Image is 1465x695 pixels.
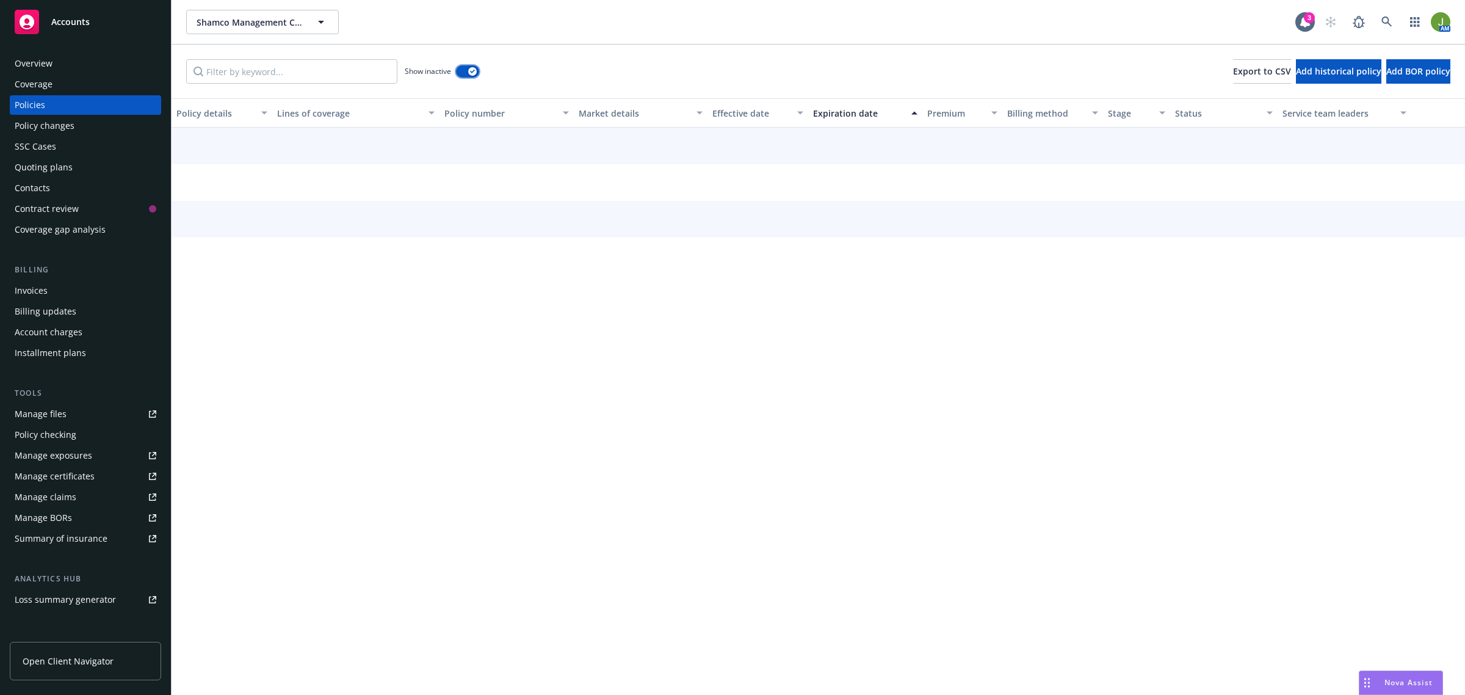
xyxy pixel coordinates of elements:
a: Policy checking [10,425,161,445]
button: Billing method [1002,98,1103,128]
button: Policy details [172,98,272,128]
div: Manage files [15,404,67,424]
div: Tools [10,387,161,399]
a: Manage files [10,404,161,424]
a: Summary of insurance [10,529,161,548]
a: Coverage gap analysis [10,220,161,239]
span: Accounts [51,17,90,27]
div: 3 [1304,12,1315,23]
a: Switch app [1403,10,1427,34]
div: Coverage gap analysis [15,220,106,239]
div: Market details [579,107,690,120]
div: Summary of insurance [15,529,107,548]
a: Coverage [10,75,161,94]
div: Billing [10,264,161,276]
div: Drag to move [1359,671,1375,694]
a: Manage BORs [10,508,161,528]
button: Add BOR policy [1386,59,1450,84]
a: Contacts [10,178,161,198]
div: Lines of coverage [277,107,421,120]
img: photo [1431,12,1450,32]
div: Analytics hub [10,573,161,585]
button: Add historical policy [1296,59,1381,84]
button: Effective date [707,98,808,128]
a: Manage exposures [10,446,161,465]
div: SSC Cases [15,137,56,156]
div: Policy changes [15,116,74,136]
span: Nova Assist [1384,677,1433,688]
div: Account charges [15,322,82,342]
a: Accounts [10,5,161,39]
a: Policy changes [10,116,161,136]
a: Search [1375,10,1399,34]
div: Coverage [15,75,52,94]
a: Report a Bug [1347,10,1371,34]
button: Service team leaders [1278,98,1412,128]
a: Account charges [10,322,161,342]
div: Invoices [15,281,48,300]
span: Open Client Navigator [23,655,114,668]
button: Status [1170,98,1278,128]
div: Status [1175,107,1259,120]
button: Stage [1103,98,1170,128]
div: Loss summary generator [15,590,116,609]
span: Add historical policy [1296,65,1381,77]
div: Overview [15,54,52,73]
div: Effective date [712,107,790,120]
span: Shamco Management Co., Inc. [197,16,302,29]
div: Contract review [15,199,79,219]
div: Manage BORs [15,508,72,528]
div: Manage exposures [15,446,92,465]
span: Add BOR policy [1386,65,1450,77]
a: SSC Cases [10,137,161,156]
a: Overview [10,54,161,73]
div: Stage [1108,107,1152,120]
a: Start snowing [1318,10,1343,34]
a: Quoting plans [10,158,161,177]
div: Billing updates [15,302,76,321]
a: Manage certificates [10,467,161,486]
div: Premium [927,107,985,120]
div: Installment plans [15,343,86,363]
div: Policy number [444,107,555,120]
button: Nova Assist [1359,671,1443,695]
button: Export to CSV [1233,59,1291,84]
div: Policy details [176,107,254,120]
span: Export to CSV [1233,65,1291,77]
div: Expiration date [813,107,904,120]
a: Policies [10,95,161,115]
button: Policy number [440,98,574,128]
span: Show inactive [405,66,451,76]
button: Shamco Management Co., Inc. [186,10,339,34]
div: Policies [15,95,45,115]
div: Manage claims [15,487,76,507]
div: Manage certificates [15,467,95,486]
button: Expiration date [808,98,922,128]
button: Market details [574,98,708,128]
div: Service team leaders [1282,107,1394,120]
a: Invoices [10,281,161,300]
input: Filter by keyword... [186,59,397,84]
div: Policy checking [15,425,76,445]
div: Contacts [15,178,50,198]
button: Premium [922,98,1003,128]
button: Lines of coverage [272,98,440,128]
a: Manage claims [10,487,161,507]
a: Installment plans [10,343,161,363]
a: Loss summary generator [10,590,161,609]
div: Quoting plans [15,158,73,177]
div: Billing method [1007,107,1085,120]
a: Billing updates [10,302,161,321]
a: Contract review [10,199,161,219]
